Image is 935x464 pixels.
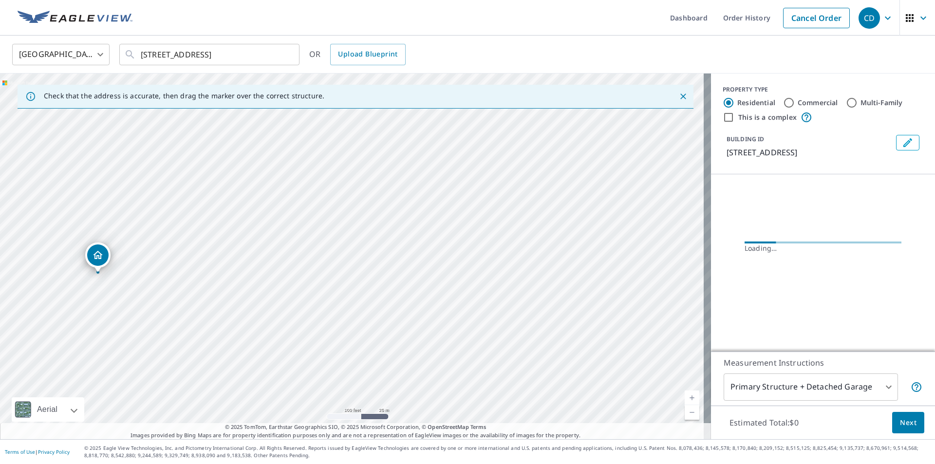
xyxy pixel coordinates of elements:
[900,417,916,429] span: Next
[12,397,84,422] div: Aerial
[723,85,923,94] div: PROPERTY TYPE
[685,390,699,405] a: Current Level 18, Zoom In
[38,448,70,455] a: Privacy Policy
[677,90,690,103] button: Close
[737,98,775,108] label: Residential
[685,405,699,420] a: Current Level 18, Zoom Out
[5,448,35,455] a: Terms of Use
[745,243,901,253] div: Loading…
[330,44,405,65] a: Upload Blueprint
[85,242,111,273] div: Dropped pin, building 1, Residential property, 297 Westpoint Ter West Hartford, CT 06107
[859,7,880,29] div: CD
[5,449,70,455] p: |
[34,397,60,422] div: Aerial
[141,41,280,68] input: Search by address or latitude-longitude
[783,8,850,28] a: Cancel Order
[470,423,486,430] a: Terms
[722,412,806,433] p: Estimated Total: $0
[738,112,797,122] label: This is a complex
[338,48,397,60] span: Upload Blueprint
[727,147,892,158] p: [STREET_ADDRESS]
[724,373,898,401] div: Primary Structure + Detached Garage
[84,445,930,459] p: © 2025 Eagle View Technologies, Inc. and Pictometry International Corp. All Rights Reserved. Repo...
[12,41,110,68] div: [GEOGRAPHIC_DATA]
[724,357,922,369] p: Measurement Instructions
[892,412,924,434] button: Next
[860,98,903,108] label: Multi-Family
[911,381,922,393] span: Your report will include the primary structure and a detached garage if one exists.
[428,423,468,430] a: OpenStreetMap
[727,135,764,143] p: BUILDING ID
[798,98,838,108] label: Commercial
[44,92,324,100] p: Check that the address is accurate, then drag the marker over the correct structure.
[225,423,486,431] span: © 2025 TomTom, Earthstar Geographics SIO, © 2025 Microsoft Corporation, ©
[309,44,406,65] div: OR
[896,135,919,150] button: Edit building 1
[18,11,132,25] img: EV Logo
